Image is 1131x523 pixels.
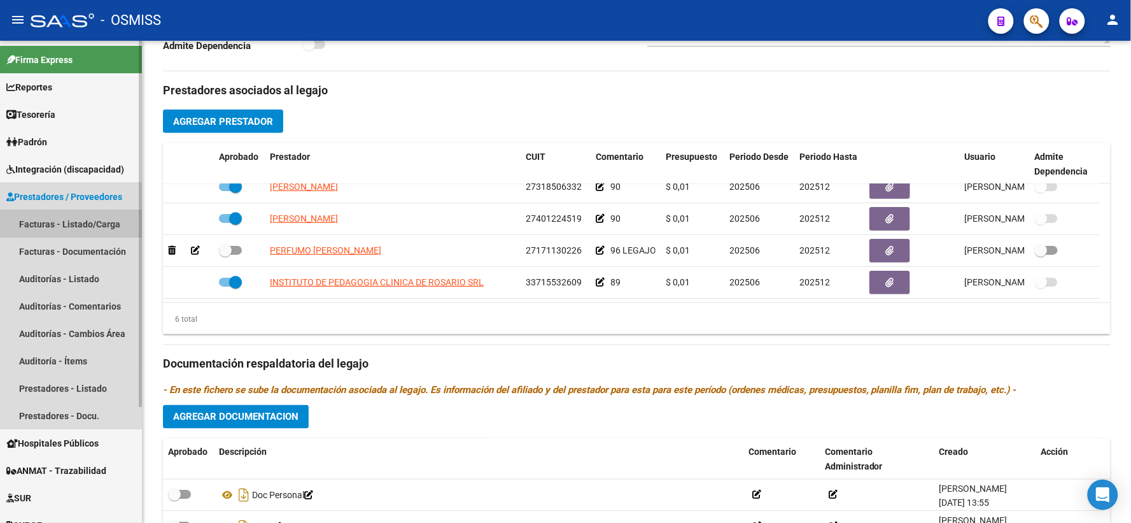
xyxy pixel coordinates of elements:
span: [PERSON_NAME] [DATE] [965,277,1065,287]
datatable-header-cell: Descripción [214,439,743,481]
datatable-header-cell: Creado [934,439,1036,481]
datatable-header-cell: Comentario [743,439,820,481]
span: [PERSON_NAME] [DATE] [965,182,1065,192]
span: ANMAT - Trazabilidad [6,464,106,478]
span: CUIT [526,152,545,162]
span: 202506 [729,182,760,192]
span: Periodo Hasta [799,152,857,162]
span: [PERSON_NAME] [DATE] [965,213,1065,224]
span: $ 0,01 [666,245,690,255]
span: INSTITUTO DE PEDAGOGIA CLINICA DE ROSARIO SRL [270,277,484,287]
span: Comentario Administrador [825,447,883,472]
div: Open Intercom Messenger [1088,480,1118,510]
span: 202512 [799,245,830,255]
span: Acción [1041,447,1069,457]
span: Prestador [270,152,310,162]
datatable-header-cell: Acción [1036,439,1100,481]
h3: Documentación respaldatoria del legajo [163,355,1111,373]
h3: Prestadores asociados al legajo [163,82,1111,99]
span: [PERSON_NAME] [DATE] [965,245,1065,255]
span: $ 0,01 [666,277,690,287]
span: [PERSON_NAME] [939,484,1008,494]
span: Periodo Desde [729,152,789,162]
datatable-header-cell: Prestador [265,143,521,185]
span: Presupuesto [666,152,717,162]
i: - En este fichero se sube la documentación asociada al legajo. Es información del afiliado y del ... [163,385,1016,396]
span: 27401224519 [526,213,582,224]
span: 202512 [799,182,830,192]
span: Reportes [6,80,52,94]
span: Agregar Documentacion [173,412,299,423]
mat-icon: menu [10,12,25,27]
span: 27171130226 [526,245,582,255]
span: SUR [6,491,31,505]
span: 90 [610,182,621,192]
span: Agregar Prestador [173,116,273,127]
span: 90 [610,213,621,224]
span: 33715532609 [526,277,582,287]
span: 202506 [729,277,760,287]
span: 89 [610,277,621,287]
datatable-header-cell: Aprobado [214,143,265,185]
span: PERFUMO [PERSON_NAME] [270,245,381,255]
datatable-header-cell: CUIT [521,143,591,185]
datatable-header-cell: Comentario [591,143,661,185]
span: 96 LEGAJO DESORDENADO- FALTA DOCUMENTACION [610,245,825,255]
p: Admite Dependencia [163,39,302,53]
span: Aprobado [219,152,258,162]
span: 202506 [729,245,760,255]
datatable-header-cell: Periodo Desde [724,143,794,185]
span: $ 0,01 [666,182,690,192]
span: Prestadores / Proveedores [6,190,122,204]
span: Comentario [748,447,796,457]
span: Padrón [6,135,47,149]
span: Creado [939,447,969,457]
button: Agregar Prestador [163,110,283,133]
span: [DATE] 13:55 [939,498,990,508]
div: 6 total [163,312,197,326]
span: 202512 [799,277,830,287]
span: Hospitales Públicos [6,436,99,450]
mat-icon: person [1106,12,1121,27]
datatable-header-cell: Presupuesto [661,143,724,185]
span: - OSMISS [101,6,161,34]
span: 202512 [799,213,830,224]
span: Aprobado [168,447,207,457]
span: Usuario [965,152,996,162]
datatable-header-cell: Usuario [960,143,1030,185]
span: [PERSON_NAME] [270,182,338,192]
datatable-header-cell: Admite Dependencia [1030,143,1100,185]
datatable-header-cell: Aprobado [163,439,214,481]
span: 202506 [729,213,760,224]
div: Doc Personal [219,485,738,506]
span: Firma Express [6,53,73,67]
span: Tesorería [6,108,55,122]
button: Agregar Documentacion [163,405,309,429]
span: Admite Dependencia [1035,152,1088,176]
span: Integración (discapacidad) [6,162,124,176]
span: Descripción [219,447,267,457]
span: [PERSON_NAME] [270,213,338,224]
span: Comentario [596,152,643,162]
span: $ 0,01 [666,213,690,224]
i: Descargar documento [235,485,252,506]
span: 27318506332 [526,182,582,192]
datatable-header-cell: Periodo Hasta [794,143,864,185]
datatable-header-cell: Comentario Administrador [820,439,934,481]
